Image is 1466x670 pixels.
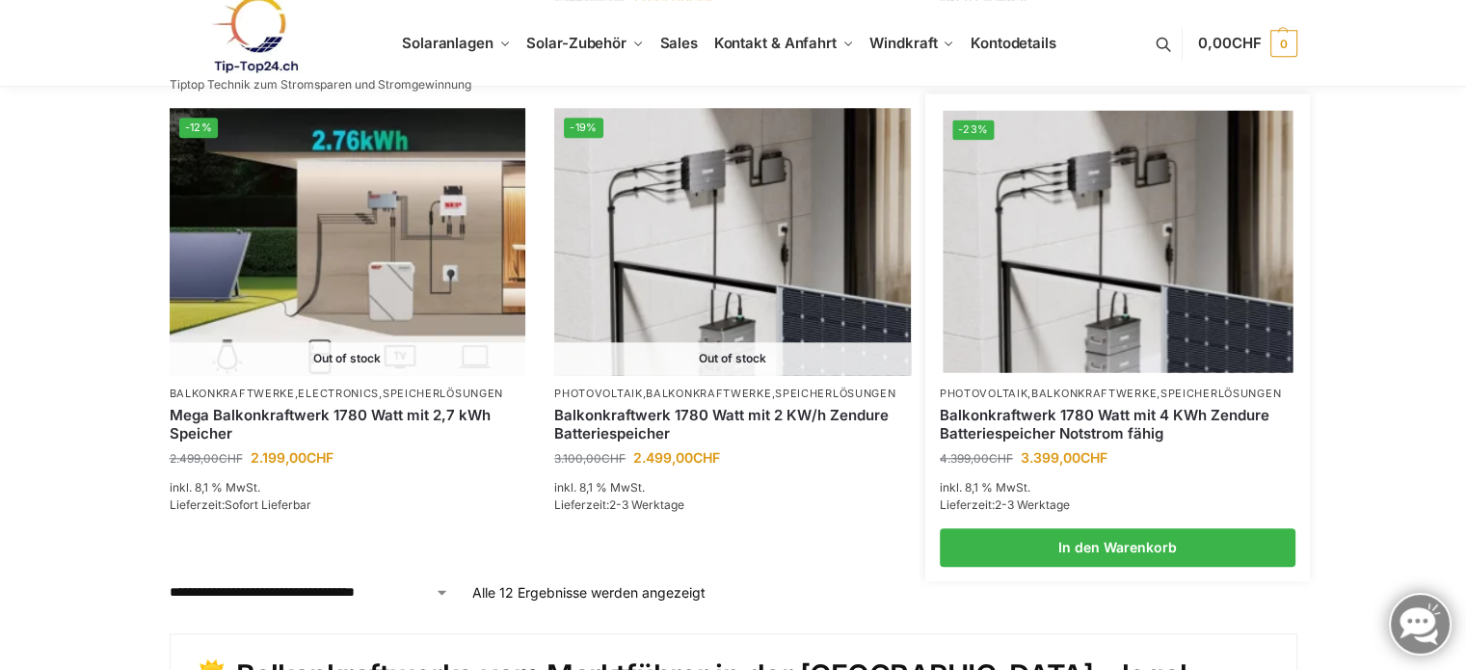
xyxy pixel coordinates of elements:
[940,528,1296,567] a: In den Warenkorb legen: „Balkonkraftwerk 1780 Watt mit 4 KWh Zendure Batteriespeicher Notstrom fä...
[170,387,295,400] a: Balkonkraftwerke
[170,108,526,375] img: Solaranlage mit 2,7 KW Batteriespeicher Genehmigungsfrei
[1198,34,1261,52] span: 0,00
[219,451,243,466] span: CHF
[170,108,526,375] a: -12% Out of stockSolaranlage mit 2,7 KW Batteriespeicher Genehmigungsfrei
[1270,30,1297,57] span: 0
[869,34,937,52] span: Windkraft
[940,387,1027,400] a: Photovoltaik
[307,449,333,466] span: CHF
[775,387,895,400] a: Speicherlösungen
[660,34,699,52] span: Sales
[251,449,333,466] bdi: 2.199,00
[646,387,771,400] a: Balkonkraftwerke
[940,497,1070,512] span: Lieferzeit:
[1198,14,1296,72] a: 0,00CHF 0
[170,497,311,512] span: Lieferzeit:
[943,111,1293,373] img: Zendure-solar-flow-Batteriespeicher für Balkonkraftwerke
[940,451,1013,466] bdi: 4.399,00
[554,451,626,466] bdi: 3.100,00
[554,108,911,375] img: Zendure-solar-flow-Batteriespeicher für Balkonkraftwerke
[472,582,706,603] p: Alle 12 Ergebnisse werden angezeigt
[526,34,626,52] span: Solar-Zubehör
[940,406,1296,443] a: Balkonkraftwerk 1780 Watt mit 4 KWh Zendure Batteriespeicher Notstrom fähig
[995,497,1070,512] span: 2-3 Werktage
[943,111,1293,373] a: -23%Zendure-solar-flow-Batteriespeicher für Balkonkraftwerke
[554,108,911,375] a: -19% Out of stockZendure-solar-flow-Batteriespeicher für Balkonkraftwerke
[1031,387,1157,400] a: Balkonkraftwerke
[940,387,1296,401] p: , ,
[225,497,311,512] span: Sofort Lieferbar
[554,479,911,496] p: inkl. 8,1 % MwSt.
[383,387,503,400] a: Speicherlösungen
[1160,387,1281,400] a: Speicherlösungen
[971,34,1056,52] span: Kontodetails
[1021,449,1107,466] bdi: 3.399,00
[633,449,720,466] bdi: 2.499,00
[554,387,911,401] p: , ,
[714,34,837,52] span: Kontakt & Anfahrt
[989,451,1013,466] span: CHF
[940,479,1296,496] p: inkl. 8,1 % MwSt.
[601,451,626,466] span: CHF
[170,582,449,603] select: Shop-Reihenfolge
[1232,34,1262,52] span: CHF
[170,479,526,496] p: inkl. 8,1 % MwSt.
[554,387,642,400] a: Photovoltaik
[170,387,526,401] p: , ,
[170,451,243,466] bdi: 2.499,00
[1080,449,1107,466] span: CHF
[402,34,493,52] span: Solaranlagen
[609,497,684,512] span: 2-3 Werktage
[170,79,471,91] p: Tiptop Technik zum Stromsparen und Stromgewinnung
[693,449,720,466] span: CHF
[554,497,684,512] span: Lieferzeit:
[554,406,911,443] a: Balkonkraftwerk 1780 Watt mit 2 KW/h Zendure Batteriespeicher
[170,406,526,443] a: Mega Balkonkraftwerk 1780 Watt mit 2,7 kWh Speicher
[298,387,379,400] a: Electronics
